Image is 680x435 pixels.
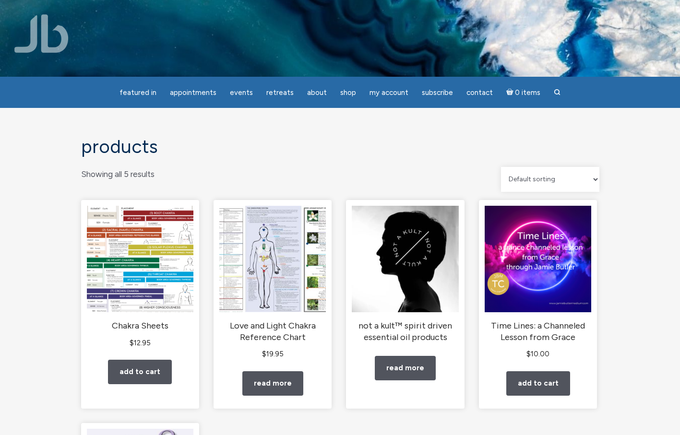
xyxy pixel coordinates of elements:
[461,83,499,102] a: Contact
[81,137,599,157] h1: Products
[352,206,458,312] img: not a kult™ spirit driven essential oil products
[261,83,299,102] a: Retreats
[224,83,259,102] a: Events
[170,88,216,97] span: Appointments
[485,320,591,343] h2: Time Lines: a Channeled Lesson from Grace
[130,339,134,347] span: $
[119,88,156,97] span: featured in
[230,88,253,97] span: Events
[501,82,547,102] a: Cart0 items
[242,371,303,396] a: Read more about “Love and Light Chakra Reference Chart”
[416,83,459,102] a: Subscribe
[506,88,515,97] i: Cart
[515,89,540,96] span: 0 items
[87,206,193,312] img: Chakra Sheets
[364,83,414,102] a: My Account
[266,88,294,97] span: Retreats
[485,206,591,312] img: Time Lines: a Channeled Lesson from Grace
[375,356,436,380] a: Read more about “not a kult™ spirit driven essential oil products”
[219,320,326,343] h2: Love and Light Chakra Reference Chart
[340,88,356,97] span: Shop
[506,371,570,396] a: Add to cart: “Time Lines: a Channeled Lesson from Grace”
[352,320,458,343] h2: not a kult™ spirit driven essential oil products
[164,83,222,102] a: Appointments
[219,206,326,360] a: Love and Light Chakra Reference Chart $19.95
[219,206,326,312] img: Love and Light Chakra Reference Chart
[501,167,599,192] select: Shop order
[87,320,193,332] h2: Chakra Sheets
[466,88,493,97] span: Contact
[81,167,155,182] p: Showing all 5 results
[422,88,453,97] span: Subscribe
[485,206,591,360] a: Time Lines: a Channeled Lesson from Grace $10.00
[370,88,408,97] span: My Account
[334,83,362,102] a: Shop
[114,83,162,102] a: featured in
[108,360,172,384] a: Add to cart: “Chakra Sheets”
[87,206,193,349] a: Chakra Sheets $12.95
[130,339,151,347] bdi: 12.95
[526,350,531,358] span: $
[352,206,458,343] a: not a kult™ spirit driven essential oil products
[307,88,327,97] span: About
[526,350,549,358] bdi: 10.00
[262,350,266,358] span: $
[301,83,333,102] a: About
[262,350,284,358] bdi: 19.95
[14,14,69,53] img: Jamie Butler. The Everyday Medium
